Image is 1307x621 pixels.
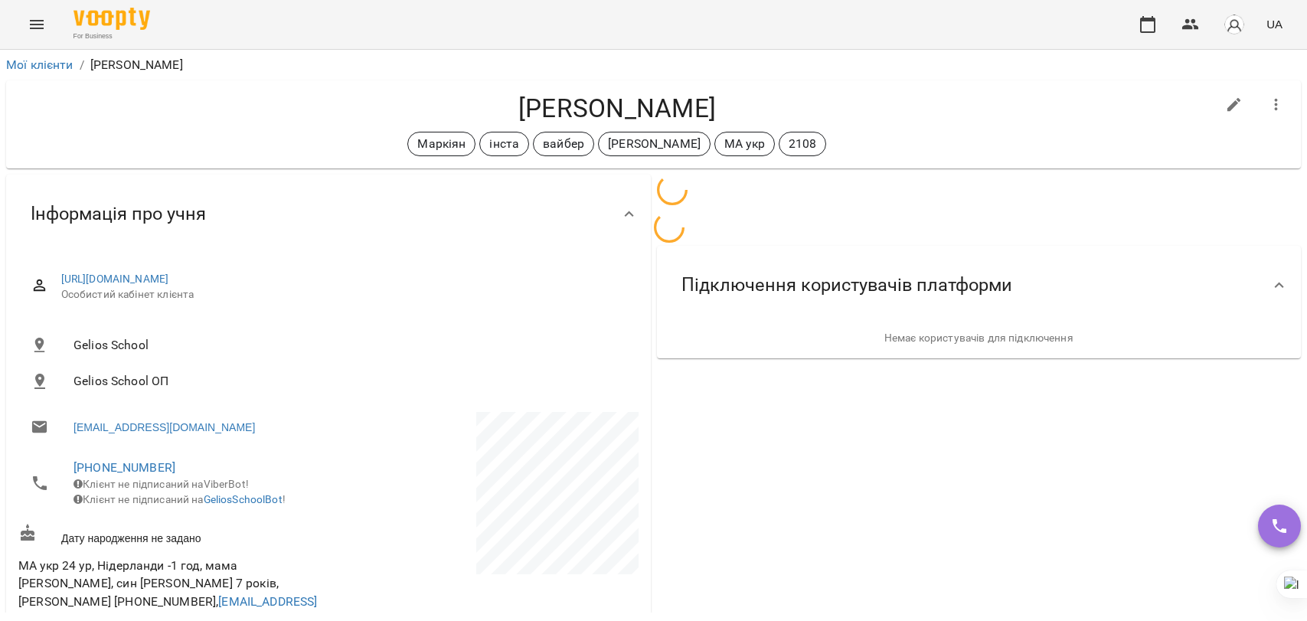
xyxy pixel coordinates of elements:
[417,135,466,153] p: Маркіян
[6,56,1301,74] nav: breadcrumb
[74,372,626,391] span: Gelios School ОП
[18,93,1216,124] h4: [PERSON_NAME]
[74,336,626,355] span: Gelios School
[6,175,651,253] div: Інформація про учня
[608,135,701,153] p: [PERSON_NAME]
[479,132,529,156] div: інста
[1224,14,1245,35] img: avatar_s.png
[1266,16,1282,32] span: UA
[714,132,775,156] div: МА укр
[74,31,150,41] span: For Business
[74,493,286,505] span: Клієнт не підписаний на !
[724,135,765,153] p: МА укр
[204,493,283,505] a: GeliosSchoolBot
[789,135,817,153] p: 2108
[598,132,711,156] div: [PERSON_NAME]
[74,8,150,30] img: Voopty Logo
[669,331,1289,346] p: Немає користувачів для підключення
[533,132,594,156] div: вайбер
[1260,10,1289,38] button: UA
[18,6,55,43] button: Menu
[61,287,626,302] span: Особистий кабінет клієнта
[489,135,519,153] p: інста
[61,273,169,285] a: [URL][DOMAIN_NAME]
[90,56,183,74] p: [PERSON_NAME]
[407,132,475,156] div: Маркіян
[74,478,249,490] span: Клієнт не підписаний на ViberBot!
[779,132,827,156] div: 2108
[681,273,1012,297] span: Підключення користувачів платформи
[74,420,255,435] a: [EMAIL_ADDRESS][DOMAIN_NAME]
[657,246,1302,325] div: Підключення користувачів платформи
[15,521,328,549] div: Дату народження не задано
[74,460,175,475] a: [PHONE_NUMBER]
[6,57,74,72] a: Мої клієнти
[31,202,206,226] span: Інформація про учня
[543,135,584,153] p: вайбер
[80,56,84,74] li: /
